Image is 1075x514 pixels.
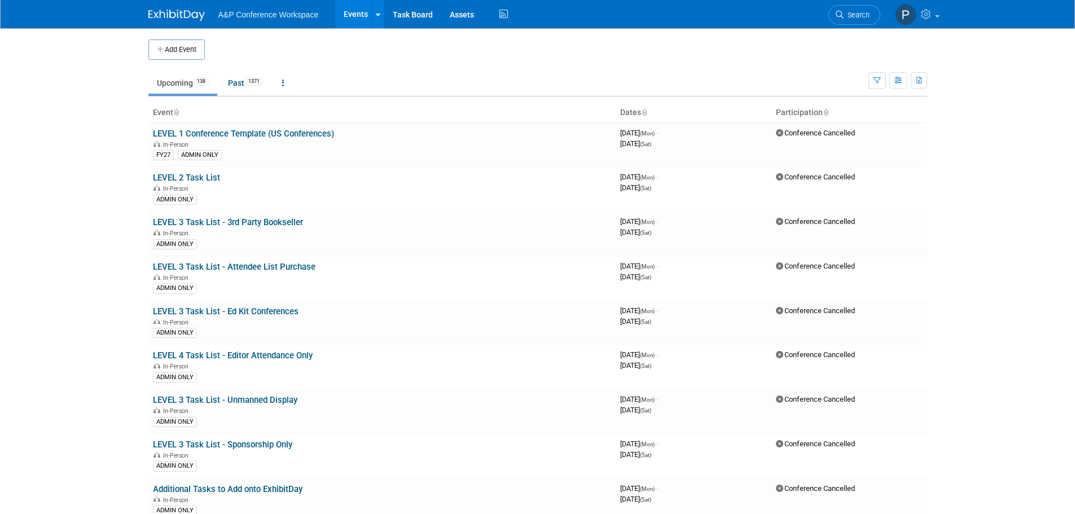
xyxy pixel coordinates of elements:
[153,440,292,450] a: LEVEL 3 Task List - Sponsorship Only
[640,352,655,358] span: (Mon)
[173,108,179,117] a: Sort by Event Name
[640,397,655,403] span: (Mon)
[656,217,658,226] span: -
[776,484,855,493] span: Conference Cancelled
[640,363,651,369] span: (Sat)
[620,495,651,503] span: [DATE]
[620,317,651,326] span: [DATE]
[640,274,651,280] span: (Sat)
[245,77,263,86] span: 1371
[620,395,658,403] span: [DATE]
[153,417,197,427] div: ADMIN ONLY
[153,350,313,361] a: LEVEL 4 Task List - Editor Attendance Only
[776,129,855,137] span: Conference Cancelled
[823,108,828,117] a: Sort by Participation Type
[163,452,192,459] span: In-Person
[620,350,658,359] span: [DATE]
[218,10,319,19] span: A&P Conference Workspace
[771,103,927,122] th: Participation
[194,77,209,86] span: 138
[620,173,658,181] span: [DATE]
[153,497,160,502] img: In-Person Event
[620,273,651,281] span: [DATE]
[640,185,651,191] span: (Sat)
[153,372,197,383] div: ADMIN ONLY
[640,263,655,270] span: (Mon)
[620,484,658,493] span: [DATE]
[220,72,271,94] a: Past1371
[844,11,870,19] span: Search
[153,262,315,272] a: LEVEL 3 Task List - Attendee List Purchase
[153,363,160,368] img: In-Person Event
[640,308,655,314] span: (Mon)
[153,328,197,338] div: ADMIN ONLY
[640,452,651,458] span: (Sat)
[656,262,658,270] span: -
[640,130,655,137] span: (Mon)
[620,139,651,148] span: [DATE]
[153,150,174,160] div: FY27
[776,217,855,226] span: Conference Cancelled
[776,173,855,181] span: Conference Cancelled
[148,10,205,21] img: ExhibitDay
[620,450,651,459] span: [DATE]
[640,174,655,181] span: (Mon)
[640,219,655,225] span: (Mon)
[163,363,192,370] span: In-Person
[640,486,655,492] span: (Mon)
[828,5,880,25] a: Search
[656,440,658,448] span: -
[620,306,658,315] span: [DATE]
[776,395,855,403] span: Conference Cancelled
[163,497,192,504] span: In-Person
[620,183,651,192] span: [DATE]
[656,173,658,181] span: -
[153,239,197,249] div: ADMIN ONLY
[640,141,651,147] span: (Sat)
[620,440,658,448] span: [DATE]
[776,350,855,359] span: Conference Cancelled
[153,319,160,324] img: In-Person Event
[620,262,658,270] span: [DATE]
[640,319,651,325] span: (Sat)
[153,395,297,405] a: LEVEL 3 Task List - Unmanned Display
[153,407,160,413] img: In-Person Event
[640,497,651,503] span: (Sat)
[656,350,658,359] span: -
[656,395,658,403] span: -
[163,230,192,237] span: In-Person
[153,461,197,471] div: ADMIN ONLY
[620,361,651,370] span: [DATE]
[153,230,160,235] img: In-Person Event
[776,262,855,270] span: Conference Cancelled
[656,484,658,493] span: -
[620,228,651,236] span: [DATE]
[163,407,192,415] span: In-Person
[178,150,222,160] div: ADMIN ONLY
[148,103,616,122] th: Event
[153,306,299,317] a: LEVEL 3 Task List - Ed Kit Conferences
[620,217,658,226] span: [DATE]
[641,108,647,117] a: Sort by Start Date
[776,306,855,315] span: Conference Cancelled
[163,274,192,282] span: In-Person
[153,217,303,227] a: LEVEL 3 Task List - 3rd Party Bookseller
[620,406,651,414] span: [DATE]
[153,283,197,293] div: ADMIN ONLY
[153,452,160,458] img: In-Person Event
[620,129,658,137] span: [DATE]
[163,319,192,326] span: In-Person
[148,72,217,94] a: Upcoming138
[656,306,658,315] span: -
[640,230,651,236] span: (Sat)
[153,141,160,147] img: In-Person Event
[163,185,192,192] span: In-Person
[640,441,655,447] span: (Mon)
[640,407,651,414] span: (Sat)
[776,440,855,448] span: Conference Cancelled
[153,185,160,191] img: In-Person Event
[153,173,220,183] a: LEVEL 2 Task List
[895,4,916,25] img: Phoebe Murphy-Dunn
[148,39,205,60] button: Add Event
[153,195,197,205] div: ADMIN ONLY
